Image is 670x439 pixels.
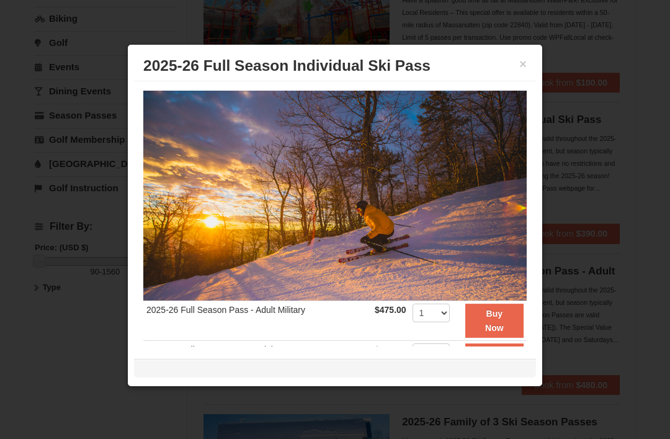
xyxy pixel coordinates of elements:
[465,343,524,378] button: Buy Now
[143,301,372,341] td: 2025-26 Full Season Pass - Adult Military
[143,91,527,301] img: 6619937-208-2295c65e.jpg
[375,345,406,355] strong: $475.00
[465,304,524,338] button: Buy Now
[143,57,527,75] h3: 2025-26 Full Season Individual Ski Pass
[143,340,372,380] td: 2025-26 Full Season Pass - Adult Massanutten Property Owner
[375,305,406,315] strong: $475.00
[519,58,527,70] button: ×
[485,309,504,332] strong: Buy Now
